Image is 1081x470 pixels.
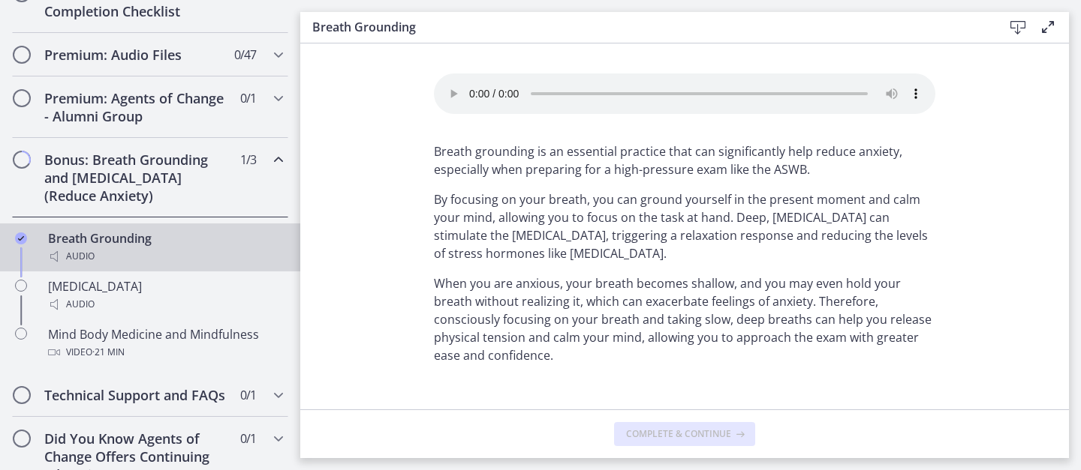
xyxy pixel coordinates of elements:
[626,428,731,440] span: Complete & continue
[48,247,282,265] div: Audio
[48,295,282,313] div: Audio
[240,430,256,448] span: 0 / 1
[234,46,256,64] span: 0 / 47
[434,274,935,364] p: When you are anxious, your breath becomes shallow, and you may even hold your breath without real...
[240,89,256,107] span: 0 / 1
[312,18,979,36] h3: Breath Grounding
[434,142,935,178] p: Breath grounding is an essential practice that can significantly help reduce anxiety, especially ...
[48,229,282,265] div: Breath Grounding
[614,422,755,446] button: Complete & continue
[44,89,227,125] h2: Premium: Agents of Change - Alumni Group
[48,277,282,313] div: [MEDICAL_DATA]
[240,386,256,404] span: 0 / 1
[44,46,227,64] h2: Premium: Audio Files
[92,343,125,361] span: · 21 min
[15,232,27,244] i: Completed
[44,151,227,205] h2: Bonus: Breath Grounding and [MEDICAL_DATA] (Reduce Anxiety)
[44,386,227,404] h2: Technical Support and FAQs
[240,151,256,169] span: 1 / 3
[48,325,282,361] div: Mind Body Medicine and Mindfulness
[434,190,935,262] p: By focusing on your breath, you can ground yourself in the present moment and calm your mind, all...
[48,343,282,361] div: Video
